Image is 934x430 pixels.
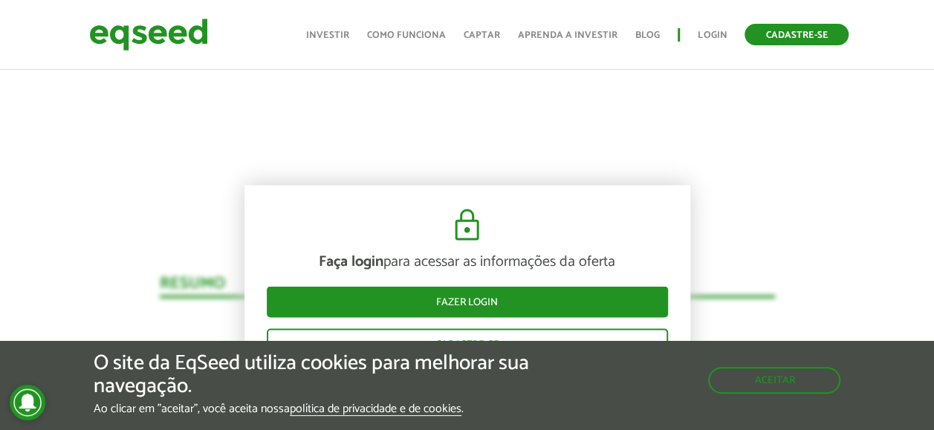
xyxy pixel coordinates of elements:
[518,30,617,40] a: Aprenda a investir
[94,402,542,416] p: Ao clicar em "aceitar", você aceita nossa .
[745,24,849,45] a: Cadastre-se
[319,250,383,275] strong: Faça login
[698,30,727,40] a: Login
[267,329,668,360] a: Cadastre-se
[464,30,500,40] a: Captar
[89,15,208,54] img: EqSeed
[267,254,668,272] p: para acessar as informações da oferta
[290,403,461,416] a: política de privacidade e de cookies
[367,30,446,40] a: Como funciona
[708,367,840,394] button: Aceitar
[449,208,485,244] img: cadeado.svg
[94,352,542,398] h5: O site da EqSeed utiliza cookies para melhorar sua navegação.
[635,30,660,40] a: Blog
[306,30,349,40] a: Investir
[267,287,668,318] a: Fazer login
